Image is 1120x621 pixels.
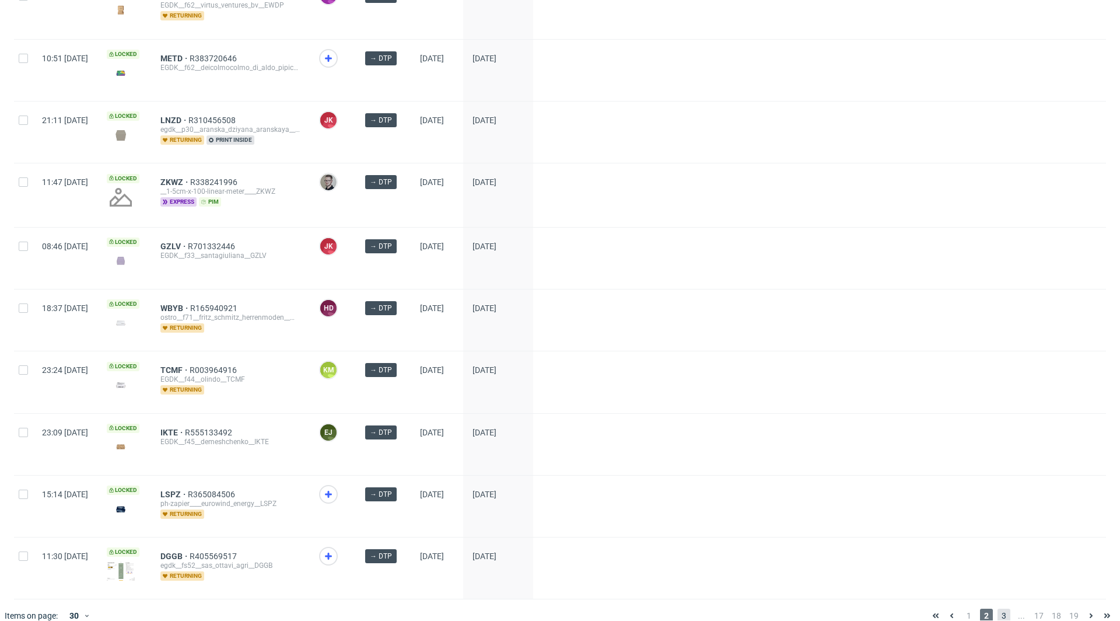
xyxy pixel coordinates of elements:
span: returning [160,510,204,519]
span: [DATE] [473,303,496,313]
span: → DTP [370,241,392,252]
img: version_two_editor_design [107,127,135,143]
span: Locked [107,424,139,433]
a: R365084506 [188,490,237,499]
span: → DTP [370,551,392,561]
span: Locked [107,486,139,495]
span: [DATE] [420,490,444,499]
span: print inside [206,135,254,145]
a: WBYB [160,303,190,313]
div: egdk__p30__aranska_dziyana_aranskaya__LNZD [160,125,300,134]
a: METD [160,54,190,63]
span: → DTP [370,115,392,125]
a: R338241996 [190,177,240,187]
span: [DATE] [473,428,496,437]
span: 11:47 [DATE] [42,177,88,187]
span: [DATE] [473,490,496,499]
div: EGDK__f33__santagiuliana__GZLV [160,251,300,260]
span: Locked [107,547,139,557]
img: version_two_editor_design [107,439,135,455]
span: [DATE] [420,242,444,251]
span: → DTP [370,365,392,375]
span: returning [160,571,204,581]
span: [DATE] [420,177,444,187]
span: [DATE] [420,552,444,561]
span: [DATE] [420,365,444,375]
span: returning [160,385,204,395]
img: Krystian Gaza [320,174,337,190]
a: GZLV [160,242,188,251]
span: 11:30 [DATE] [42,552,88,561]
a: TCMF [160,365,190,375]
span: [DATE] [420,54,444,63]
span: returning [160,135,204,145]
span: → DTP [370,177,392,187]
a: LNZD [160,116,188,125]
img: version_two_editor_design [107,65,135,81]
img: version_two_editor_design [107,377,135,393]
a: R555133492 [185,428,235,437]
a: IKTE [160,428,185,437]
span: [DATE] [473,177,496,187]
span: pim [199,197,221,207]
span: Locked [107,50,139,59]
figcaption: EJ [320,424,337,441]
div: EGDK__f45__demeshchenko__IKTE [160,437,300,446]
span: [DATE] [473,116,496,125]
span: [DATE] [473,365,496,375]
span: → DTP [370,489,392,500]
span: express [160,197,197,207]
a: R701332446 [188,242,237,251]
figcaption: HD [320,300,337,316]
div: ostro__f71__fritz_schmitz_herrenmoden__WBYB [160,313,300,322]
span: [DATE] [473,54,496,63]
img: version_two_editor_design [107,253,135,268]
a: ZKWZ [160,177,190,187]
img: version_two_editor_design [107,3,135,19]
figcaption: JK [320,238,337,254]
span: Locked [107,362,139,371]
img: version_two_editor_design.png [107,561,135,581]
img: version_two_editor_design.png [107,315,135,331]
a: LSPZ [160,490,188,499]
span: [DATE] [473,552,496,561]
span: 23:24 [DATE] [42,365,88,375]
span: 15:14 [DATE] [42,490,88,499]
span: returning [160,11,204,20]
div: __1-5cm-x-100-linear-meter____ZKWZ [160,187,300,196]
span: 21:11 [DATE] [42,116,88,125]
span: → DTP [370,53,392,64]
span: R003964916 [190,365,239,375]
img: version_two_editor_design [107,501,135,517]
div: EGDK__f44__olindo__TCMF [160,375,300,384]
span: returning [160,323,204,333]
figcaption: KM [320,362,337,378]
span: [DATE] [420,428,444,437]
span: 08:46 [DATE] [42,242,88,251]
img: no_design.png [107,183,135,211]
a: R165940921 [190,303,240,313]
div: EGDK__f62__deicolmocolmo_di_aldo_pipicelli__METD [160,63,300,72]
span: Locked [107,174,139,183]
span: 23:09 [DATE] [42,428,88,437]
span: [DATE] [473,242,496,251]
div: EGDK__f62__virtus_ventures_bv__EWDP [160,1,300,10]
a: R383720646 [190,54,239,63]
span: 10:51 [DATE] [42,54,88,63]
a: R310456508 [188,116,238,125]
span: Locked [107,111,139,121]
a: DGGB [160,552,190,561]
a: R405569517 [190,552,239,561]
